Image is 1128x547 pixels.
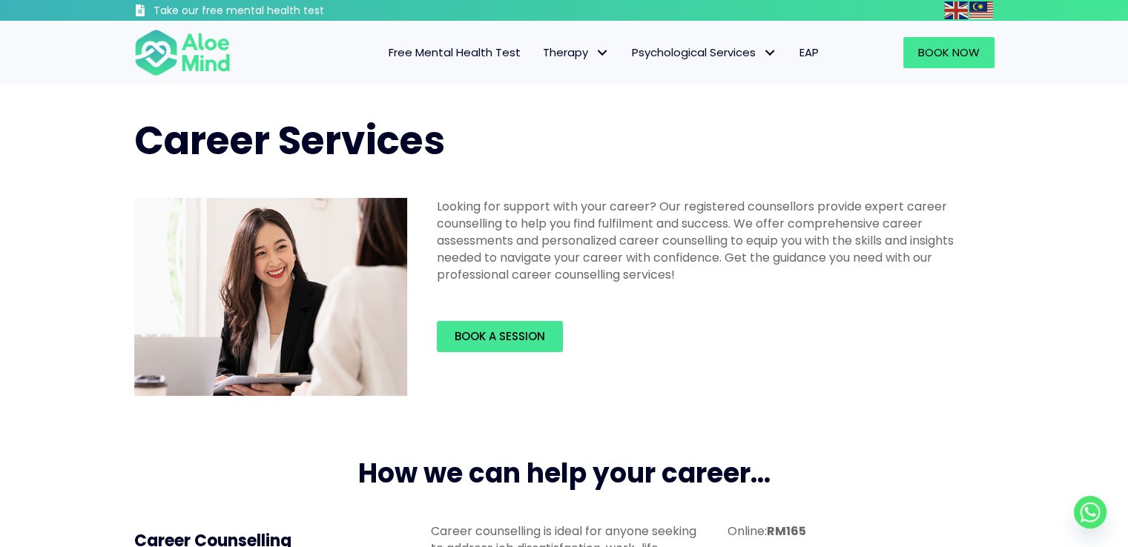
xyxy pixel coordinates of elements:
[543,44,610,60] span: Therapy
[918,44,980,60] span: Book Now
[134,198,407,397] img: Career counselling
[134,28,231,77] img: Aloe mind Logo
[592,42,613,64] span: Therapy: submenu
[437,321,563,352] a: Book a session
[358,454,771,492] span: How we can help your career...
[788,37,830,68] a: EAP
[250,37,830,68] nav: Menu
[944,1,968,19] img: en
[759,42,781,64] span: Psychological Services: submenu
[969,1,995,19] a: Malay
[903,37,995,68] a: Book Now
[632,44,777,60] span: Psychological Services
[154,4,403,19] h3: Take our free mental health test
[389,44,521,60] span: Free Mental Health Test
[1074,496,1106,528] a: Whatsapp
[134,4,403,21] a: Take our free mental health test
[377,37,532,68] a: Free Mental Health Test
[766,523,805,540] strong: RM165
[727,523,994,540] p: Online:
[621,37,788,68] a: Psychological ServicesPsychological Services: submenu
[799,44,819,60] span: EAP
[532,37,621,68] a: TherapyTherapy: submenu
[944,1,969,19] a: English
[134,113,445,168] span: Career Services
[437,198,986,284] p: Looking for support with your career? Our registered counsellors provide expert career counsellin...
[969,1,993,19] img: ms
[455,328,545,344] span: Book a session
